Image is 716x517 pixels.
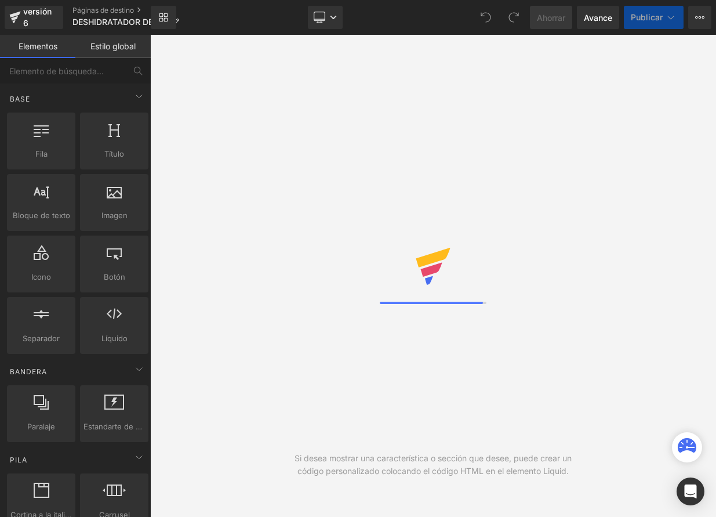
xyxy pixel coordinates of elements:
[474,6,497,29] button: Deshacer
[31,272,51,281] font: Icono
[27,422,55,431] font: Paralaje
[688,6,711,29] button: Más
[90,41,136,51] font: Estilo global
[23,334,60,343] font: Separador
[537,13,565,23] font: Ahorrar
[23,6,52,28] font: versión 6
[151,6,176,29] a: Nueva Biblioteca
[295,453,572,476] font: Si desea mostrar una característica o sección que desee, puede crear un código personalizado colo...
[101,334,128,343] font: Líquido
[677,478,704,505] div: Abrir Intercom Messenger
[101,211,128,220] font: Imagen
[35,149,48,158] font: Fila
[584,13,612,23] font: Avance
[72,6,134,15] font: Páginas de destino
[10,95,30,103] font: Base
[72,17,203,27] font: DESHIDRATADOR DE ALIMENTOS
[624,6,684,29] button: Publicar
[19,41,57,51] font: Elementos
[502,6,525,29] button: Rehacer
[577,6,619,29] a: Avance
[631,12,663,22] font: Publicar
[83,422,157,431] font: Estandarte de héroe
[10,455,27,464] font: Pila
[104,149,124,158] font: Título
[13,211,70,220] font: Bloque de texto
[72,6,188,15] a: Páginas de destino
[5,6,63,29] a: versión 6
[104,272,125,281] font: Botón
[10,367,47,376] font: Bandera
